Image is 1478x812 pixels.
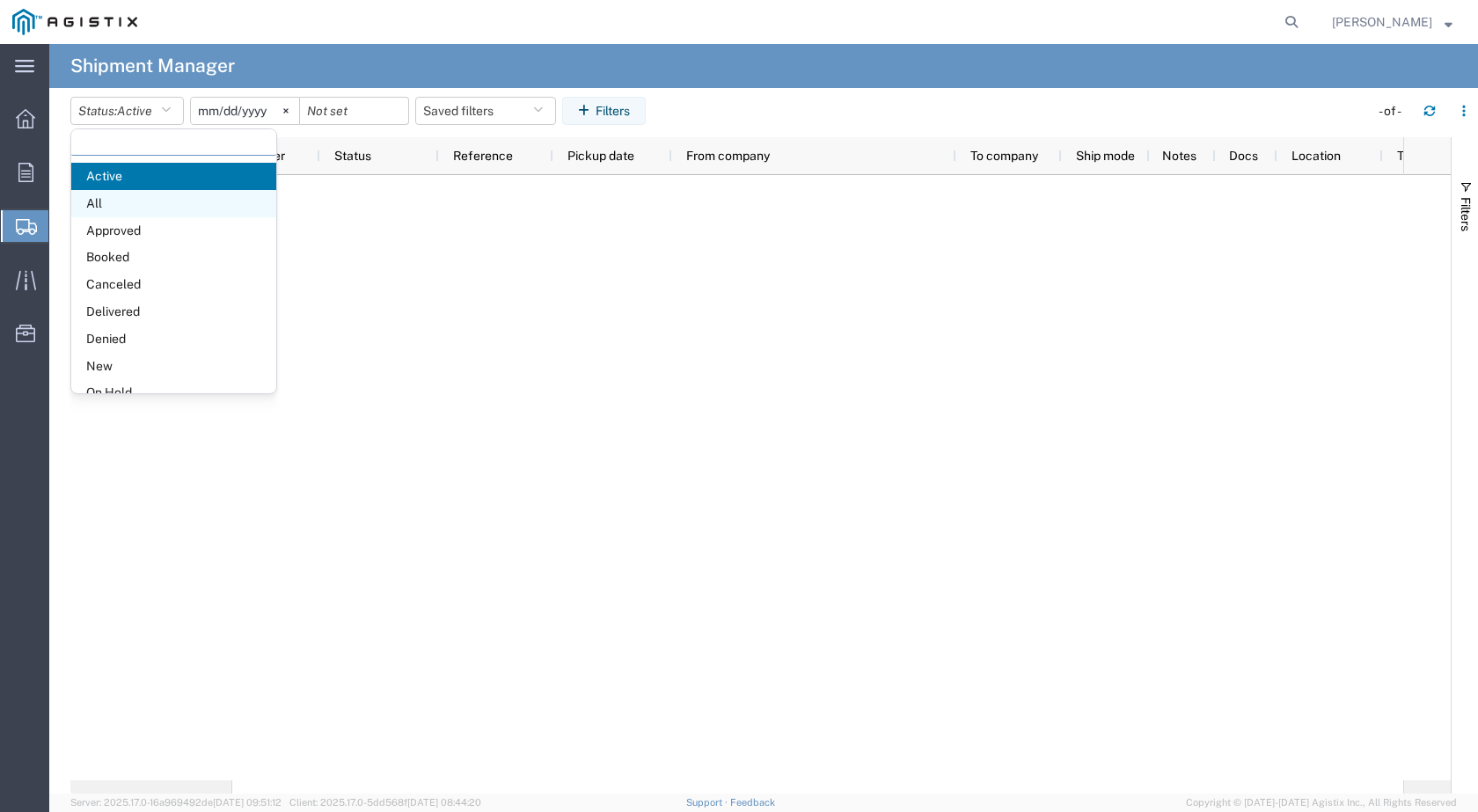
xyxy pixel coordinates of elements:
[289,797,481,808] span: Client: 2025.17.0-5dd568f
[415,97,556,125] button: Saved filters
[407,797,481,808] span: [DATE] 08:44:20
[70,97,184,125] button: Status:Active
[1186,795,1457,810] span: Copyright © [DATE]-[DATE] Agistix Inc., All Rights Reserved
[70,44,235,88] h4: Shipment Manager
[1291,149,1341,163] span: Location
[1379,102,1409,121] div: - of -
[71,244,276,271] span: Booked
[1076,149,1135,163] span: Ship mode
[1332,12,1432,32] span: Alberto Quezada
[71,353,276,380] span: New
[970,149,1038,163] span: To company
[71,190,276,217] span: All
[1162,149,1196,163] span: Notes
[70,797,282,808] span: Server: 2025.17.0-16a969492de
[117,104,152,118] span: Active
[71,379,276,406] span: On Hold
[730,797,775,808] a: Feedback
[334,149,371,163] span: Status
[71,217,276,245] span: Approved
[686,149,770,163] span: From company
[567,149,634,163] span: Pickup date
[71,298,276,326] span: Delivered
[1459,197,1473,231] span: Filters
[1229,149,1258,163] span: Docs
[1397,149,1423,163] span: Type
[686,797,730,808] a: Support
[191,98,299,124] input: Not set
[213,797,282,808] span: [DATE] 09:51:12
[300,98,408,124] input: Not set
[1331,11,1453,33] button: [PERSON_NAME]
[12,9,137,35] img: logo
[71,326,276,353] span: Denied
[71,271,276,298] span: Canceled
[71,163,276,190] span: Active
[562,97,646,125] button: Filters
[453,149,513,163] span: Reference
